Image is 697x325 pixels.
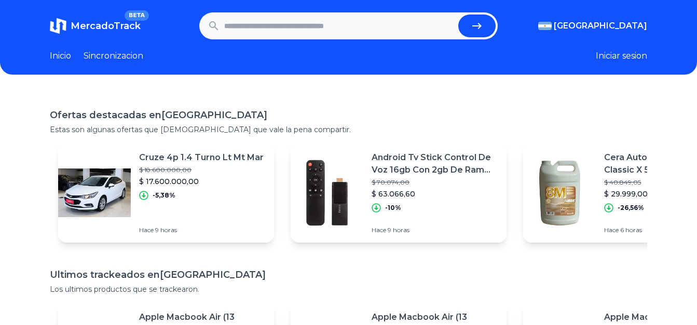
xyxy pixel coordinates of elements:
p: -26,56% [618,204,644,212]
button: Iniciar sesion [596,50,647,62]
p: -10% [385,204,401,212]
h1: Ofertas destacadas en [GEOGRAPHIC_DATA] [50,108,647,122]
a: MercadoTrackBETA [50,18,141,34]
p: Hace 9 horas [139,226,264,234]
p: $ 70.074,00 [372,178,498,187]
button: [GEOGRAPHIC_DATA] [538,20,647,32]
h1: Ultimos trackeados en [GEOGRAPHIC_DATA] [50,267,647,282]
span: BETA [125,10,149,21]
p: Estas son algunas ofertas que [DEMOGRAPHIC_DATA] que vale la pena compartir. [50,124,647,135]
img: Featured image [523,157,596,229]
p: Android Tv Stick Control De Voz 16gb Con 2gb De Ram Ver 2024 [372,151,498,176]
p: $ 18.600.000,00 [139,166,264,174]
p: -5,38% [153,191,175,200]
img: MercadoTrack [50,18,66,34]
a: Inicio [50,50,71,62]
p: Cruze 4p 1.4 Turno Lt Mt Mar [139,151,264,164]
a: Featured imageCruze 4p 1.4 Turno Lt Mt Mar$ 18.600.000,00$ 17.600.000,00-5,38%Hace 9 horas [58,143,274,243]
span: MercadoTrack [71,20,141,32]
img: Featured image [291,157,363,229]
p: $ 17.600.000,00 [139,176,264,187]
a: Featured imageAndroid Tv Stick Control De Voz 16gb Con 2gb De Ram Ver 2024$ 70.074,00$ 63.066,60-... [291,143,507,243]
img: Featured image [58,157,131,229]
p: Hace 9 horas [372,226,498,234]
img: Argentina [538,22,552,30]
p: $ 63.066,60 [372,189,498,199]
span: [GEOGRAPHIC_DATA] [554,20,647,32]
p: Los ultimos productos que se trackearon. [50,284,647,294]
a: Sincronizacion [84,50,143,62]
